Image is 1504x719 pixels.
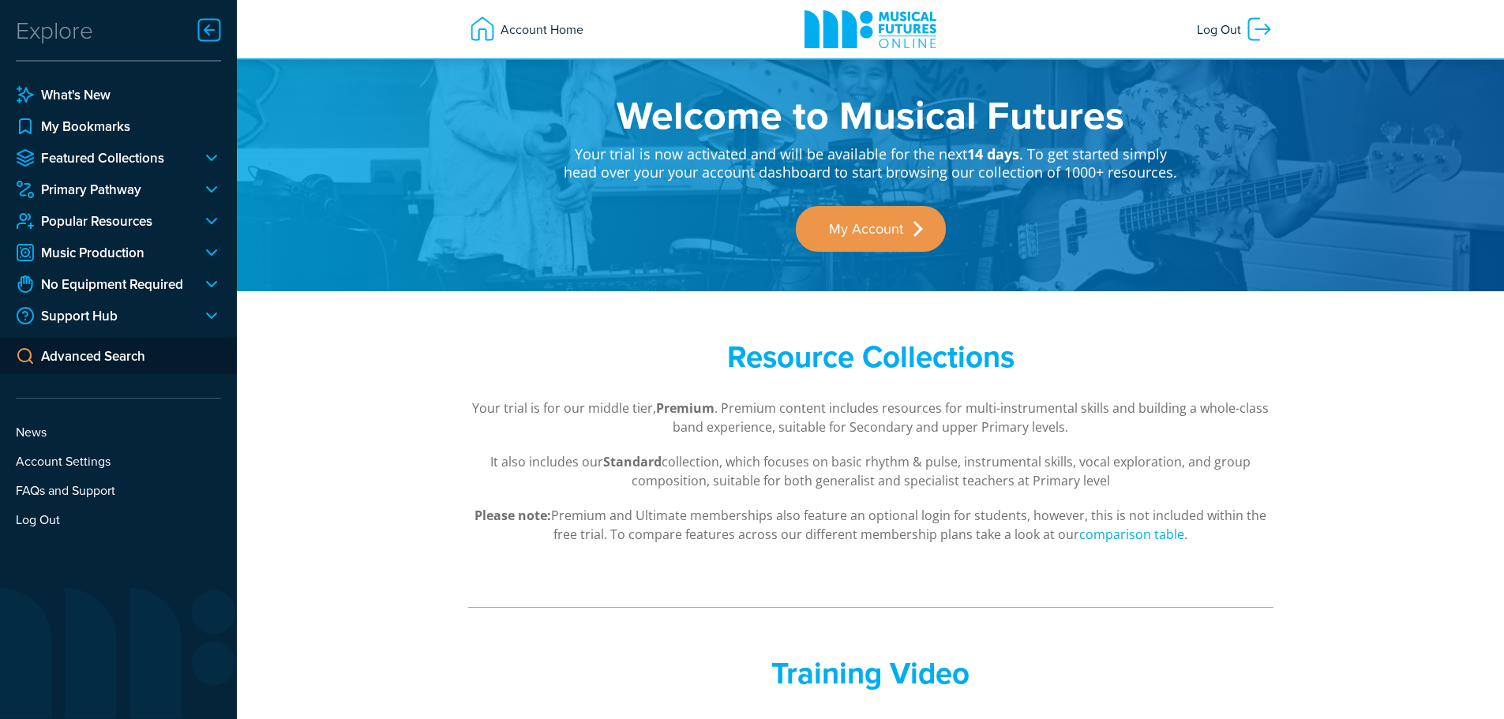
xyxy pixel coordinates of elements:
[497,15,583,43] span: Account Home
[563,95,1179,134] h1: Welcome to Musical Futures
[16,180,189,199] a: Primary Pathway
[16,451,221,470] a: Account Settings
[603,453,662,470] strong: Standard
[563,655,1179,691] h2: Training Video
[474,507,551,524] strong: Please note:
[1197,15,1245,43] span: Log Out
[563,339,1179,375] h2: Resource Collections
[460,7,591,51] a: Account Home
[16,117,221,136] a: My Bookmarks
[796,206,946,252] a: My Account
[16,148,189,167] a: Featured Collections
[16,243,189,262] a: Music Production
[468,452,1273,490] p: It also includes our collection, which focuses on basic rhythm & pulse, instrumental skills, voca...
[16,422,221,441] a: News
[16,306,189,325] a: Support Hub
[1189,7,1281,51] a: Log Out
[468,399,1273,436] p: Your trial is for our middle tier, . Premium content includes resources for multi-instrumental sk...
[563,134,1179,182] p: Your trial is now activated and will be available for the next . To get started simply head over ...
[16,212,189,230] a: Popular Resources
[16,14,93,46] div: Explore
[16,275,189,294] a: No Equipment Required
[468,506,1273,544] p: Premium and Ultimate memberships also feature an optional login for students, however, this is no...
[1079,526,1184,544] a: comparison table
[16,85,221,104] a: What's New
[967,144,1019,163] strong: 14 days
[16,481,221,500] a: FAQs and Support
[656,399,714,417] strong: Premium
[16,510,221,529] a: Log Out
